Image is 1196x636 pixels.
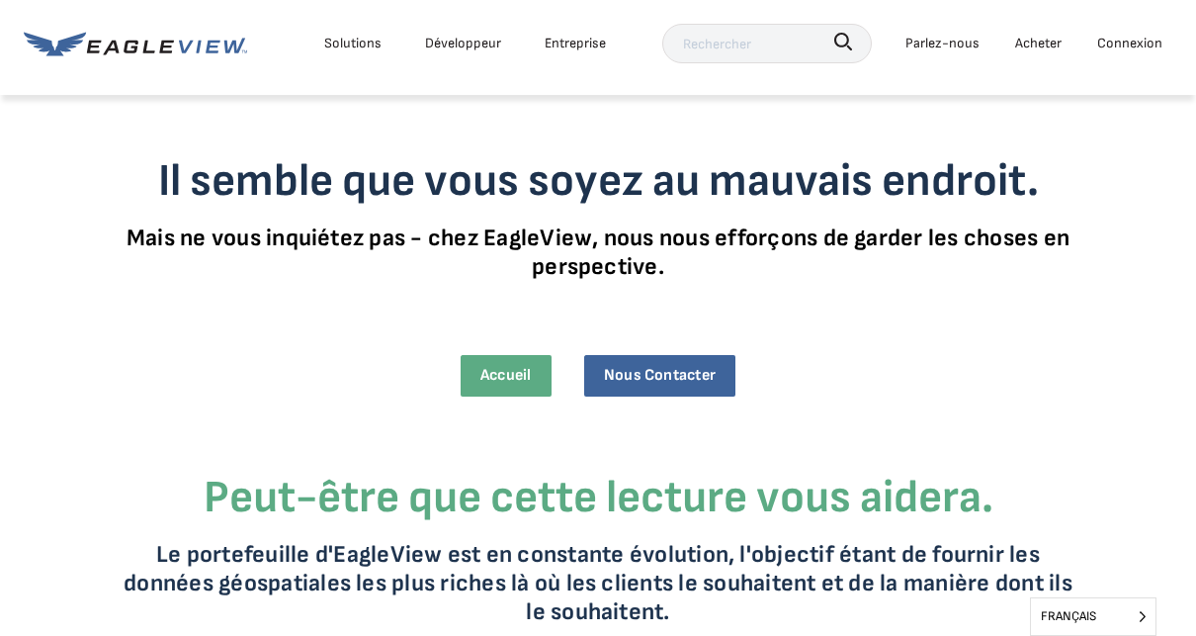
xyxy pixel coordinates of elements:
div: Connexion [1097,31,1162,55]
a: Nous contacter [584,355,735,396]
div: Solutions [324,31,382,55]
h3: Peut-être que cette lecture vous aidera. [124,471,1072,525]
span: Français [1031,598,1155,635]
a: Acheter [1015,31,1062,55]
a: Accueil [461,355,552,396]
p: Le portefeuille d'EagleView est en constante évolution, l'objectif étant de fournir les données g... [124,540,1072,626]
aside: Language selected: French [1030,597,1156,636]
div: Entreprise [545,31,606,55]
h3: Il semble que vous soyez au mauvais endroit. [69,154,1127,209]
a: Développeur [425,31,501,55]
p: Mais ne vous inquiétez pas - chez EagleView, nous nous efforçons de garder les choses en perspect... [69,224,1127,281]
div: Parlez-nous [905,31,980,55]
input: Rechercher [662,24,872,63]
